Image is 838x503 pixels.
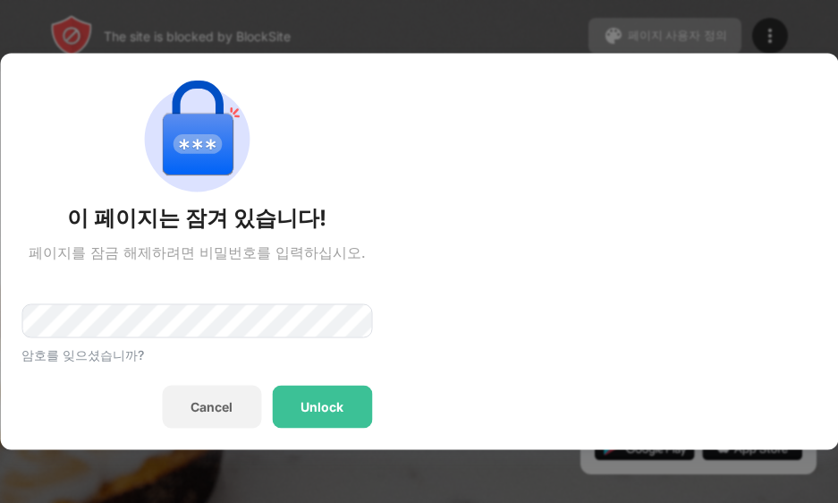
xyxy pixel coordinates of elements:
[29,243,366,261] div: 페이지를 잠금 해제하려면 비밀번호를 입력하십시오.
[300,400,343,414] div: Unlock
[132,75,261,204] img: password-protection.svg
[67,204,326,233] div: 이 페이지는 잠겨 있습니다!
[21,347,144,364] div: 암호를 잊으셨습니까?
[190,400,233,414] div: Cancel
